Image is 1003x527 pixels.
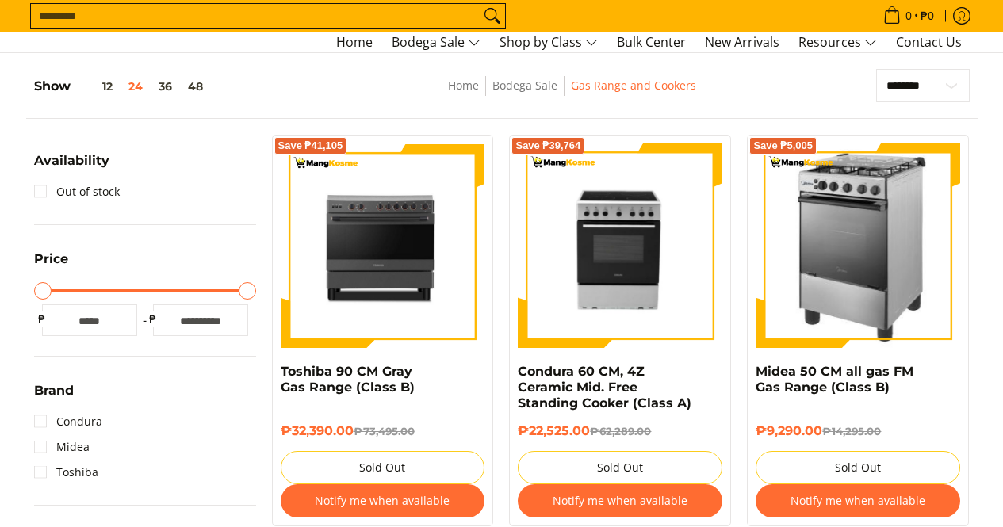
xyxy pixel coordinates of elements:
button: Search [480,4,505,28]
a: Toshiba [34,460,98,485]
span: New Arrivals [705,33,779,51]
button: 12 [71,80,121,93]
h6: ₱9,290.00 [756,423,960,439]
span: Resources [798,32,877,52]
a: Resources [791,32,885,52]
a: Out of stock [34,179,120,204]
span: Save ₱5,005 [753,141,813,151]
a: Home [448,78,479,93]
span: Bodega Sale [392,32,480,52]
a: Condura 60 CM, 4Z Ceramic Mid. Free Standing Cooker (Class A) [518,364,691,411]
span: Price [34,253,68,265]
button: Sold Out [756,451,960,484]
a: Toshiba 90 CM Gray Gas Range (Class B) [281,364,415,395]
span: Save ₱39,764 [515,141,580,151]
a: Bodega Sale [384,32,488,52]
span: Save ₱41,105 [278,141,343,151]
span: Brand [34,384,74,397]
summary: Open [34,253,68,277]
a: Bodega Sale [492,78,557,93]
button: 24 [121,80,151,93]
span: ₱ [145,311,161,327]
button: 36 [151,80,180,93]
button: Notify me when available [756,484,960,517]
span: Availability [34,155,109,167]
del: ₱14,295.00 [822,425,881,437]
button: Sold Out [281,451,485,484]
a: Bulk Center [609,32,694,52]
a: Gas Range and Cookers [571,78,696,93]
a: Midea 50 CM all gas FM Gas Range (Class B) [756,364,913,395]
a: Contact Us [888,32,970,52]
nav: Main Menu [50,32,970,52]
del: ₱73,495.00 [354,425,415,437]
span: ₱ [34,311,50,327]
img: midea-50cm-4-burner-gas-range-silver-left-side-view-mang-kosme [779,143,937,348]
span: Bulk Center [617,33,686,51]
del: ₱62,289.00 [590,425,651,437]
button: Sold Out [518,451,722,484]
a: Condura [34,409,102,434]
h6: ₱32,390.00 [281,423,485,439]
button: 48 [180,80,211,93]
span: • [879,7,939,25]
summary: Open [34,384,74,409]
a: Midea [34,434,90,460]
img: toshiba-90-cm-5-burner-gas-range-gray-full-view-mang-kosme [281,144,485,347]
span: Home [336,33,373,51]
h5: Show [34,78,211,94]
button: Notify me when available [281,484,485,517]
a: New Arrivals [697,32,787,52]
img: Condura 60 CM, 4Z Ceramic Mid. Free Standing Cooker (Class A) [518,143,722,348]
a: Shop by Class [492,32,606,52]
h6: ₱22,525.00 [518,423,722,439]
button: Notify me when available [518,484,722,517]
span: Shop by Class [500,32,598,52]
nav: Breadcrumbs [335,76,810,112]
span: 0 [903,10,914,21]
a: Home [328,32,381,52]
summary: Open [34,155,109,179]
span: Contact Us [896,33,962,51]
span: ₱0 [918,10,936,21]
